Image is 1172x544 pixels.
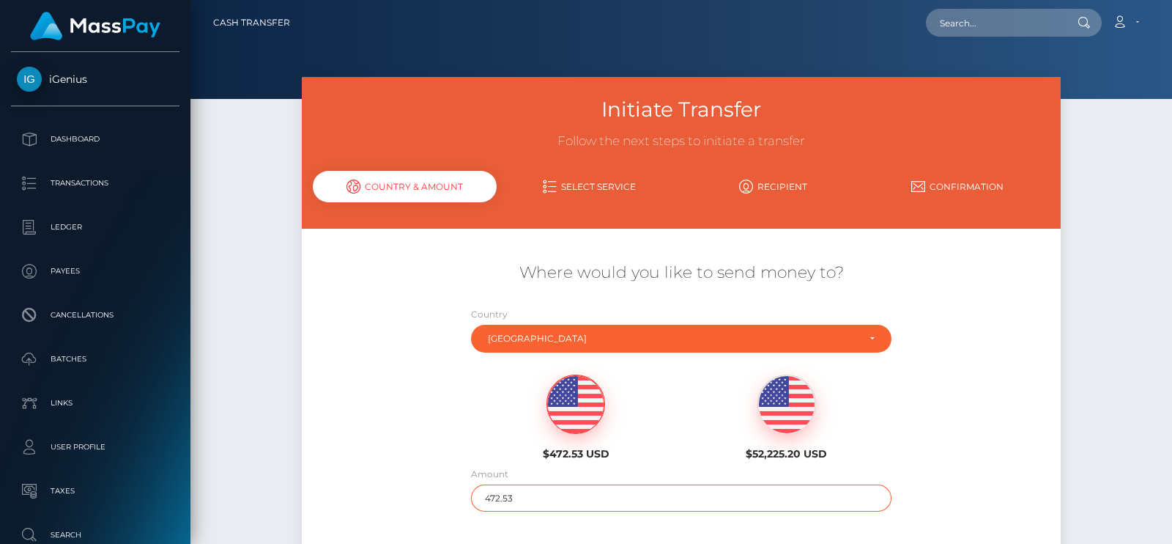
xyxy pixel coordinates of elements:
input: Amount to send in USD (Maximum: 472.53) [471,485,892,512]
a: Taxes [11,473,179,510]
a: Batches [11,341,179,378]
h5: Where would you like to send money to? [313,262,1050,284]
div: Country & Amount [313,171,497,202]
img: MassPay Logo [30,12,160,40]
h6: $472.53 USD [481,448,670,460]
span: iGenius [11,73,179,86]
p: Taxes [17,480,174,502]
a: Ledger [11,209,179,246]
p: Payees [17,260,174,282]
a: User Profile [11,429,179,466]
a: Payees [11,253,179,290]
div: [GEOGRAPHIC_DATA] [488,333,858,345]
p: Links [17,392,174,414]
h3: Initiate Transfer [313,95,1050,124]
a: Select Service [497,174,681,199]
h3: Follow the next steps to initiate a transfer [313,133,1050,150]
label: Amount [471,468,508,481]
label: Country [471,308,508,321]
a: Links [11,385,179,422]
img: USD.png [758,375,815,434]
p: Cancellations [17,304,174,326]
a: Cash Transfer [213,7,290,38]
input: Search... [926,9,1064,37]
p: Transactions [17,172,174,194]
a: Confirmation [866,174,1050,199]
p: Batches [17,348,174,370]
p: Dashboard [17,128,174,150]
button: Norway [471,325,892,353]
a: Cancellations [11,297,179,334]
a: Transactions [11,165,179,202]
h6: $52,225.20 USD [692,448,881,460]
img: iGenius [17,67,42,92]
img: USD.png [547,375,604,434]
p: User Profile [17,436,174,458]
a: Dashboard [11,121,179,158]
p: Ledger [17,216,174,238]
a: Recipient [681,174,866,199]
